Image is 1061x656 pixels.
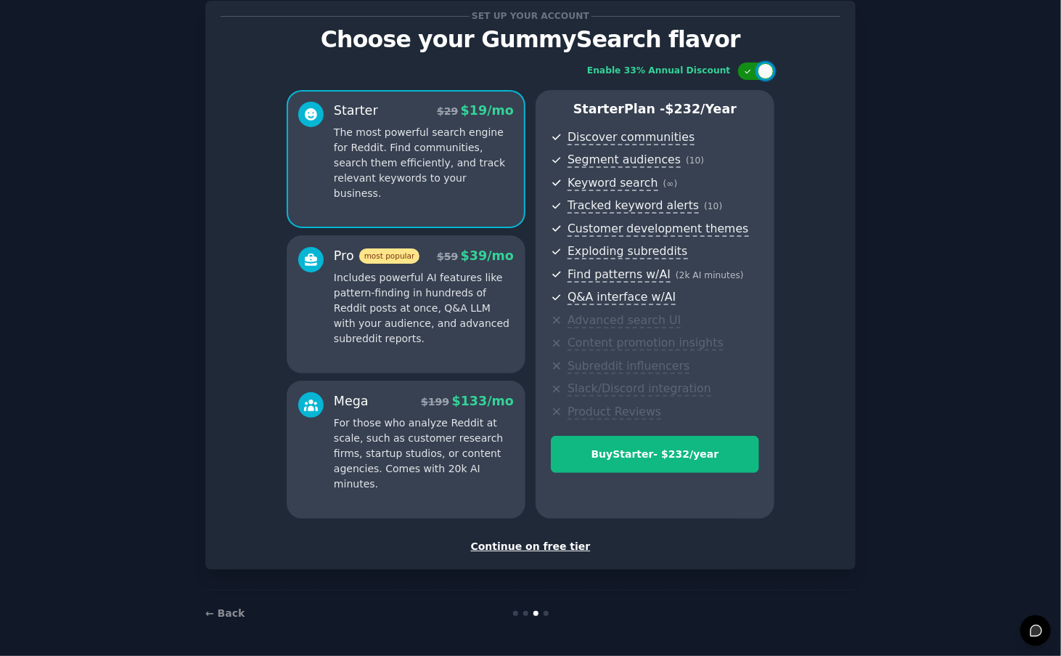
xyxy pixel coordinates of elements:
button: BuyStarter- $232/year [551,436,759,473]
span: ( 10 ) [704,201,722,211]
p: Starter Plan - [551,100,759,118]
p: For those who analyze Reddit at scale, such as customer research firms, startup studios, or conte... [334,416,514,492]
span: Slack/Discord integration [568,381,711,397]
span: $ 39 /mo [461,248,514,263]
p: Includes powerful AI features like pattern-finding in hundreds of Reddit posts at once, Q&A LLM w... [334,270,514,347]
div: Mega [334,392,369,410]
span: ( 2k AI minutes ) [676,270,744,280]
span: Segment audiences [568,153,681,168]
span: $ 232 /year [665,102,737,116]
span: $ 29 [437,105,458,117]
div: Buy Starter - $ 232 /year [552,447,758,462]
span: ( 10 ) [686,155,704,166]
span: $ 199 [421,396,449,408]
span: Keyword search [568,176,658,191]
span: Customer development themes [568,222,749,237]
div: Pro [334,247,419,265]
div: Continue on free tier [221,539,840,554]
span: Q&A interface w/AI [568,290,676,305]
span: Find patterns w/AI [568,267,671,283]
span: Subreddit influencers [568,359,689,374]
span: $ 59 [437,251,458,262]
span: $ 133 /mo [452,394,514,408]
p: The most powerful search engine for Reddit. Find communities, search them efficiently, and track ... [334,125,514,201]
span: Product Reviews [568,405,661,420]
span: Content promotion insights [568,336,724,351]
span: ( ∞ ) [663,179,678,189]
p: Choose your GummySearch flavor [221,27,840,52]
div: Starter [334,102,378,120]
div: Enable 33% Annual Discount [587,65,731,78]
span: Advanced search UI [568,313,681,328]
a: ← Back [205,607,245,619]
span: Tracked keyword alerts [568,198,699,214]
span: Set up your account [470,9,592,24]
span: most popular [359,248,420,264]
span: $ 19 /mo [461,103,514,118]
span: Discover communities [568,130,695,145]
span: Exploding subreddits [568,244,687,259]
